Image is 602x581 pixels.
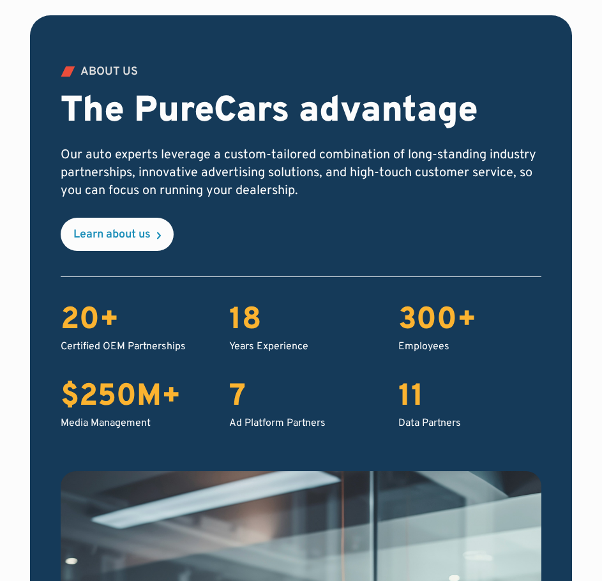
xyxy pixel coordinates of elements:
p: Our auto experts leverage a custom-tailored combination of long-standing industry partnerships, i... [61,146,541,200]
div: 7 [229,379,372,416]
h2: The PureCars advantage [61,91,478,133]
div: Media Management [61,416,204,430]
a: Learn about us [61,218,174,251]
div: ABOUT US [80,66,138,78]
div: $250M+ [61,379,204,416]
div: Certified OEM Partnerships [61,340,204,354]
div: Learn about us [73,229,151,241]
div: Data Partners [398,416,541,430]
div: 300+ [398,303,541,340]
div: Ad Platform Partners [229,416,372,430]
div: Employees [398,340,541,354]
div: 11 [398,379,541,416]
div: 18 [229,303,372,340]
div: 20+ [61,303,204,340]
div: Years Experience [229,340,372,354]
